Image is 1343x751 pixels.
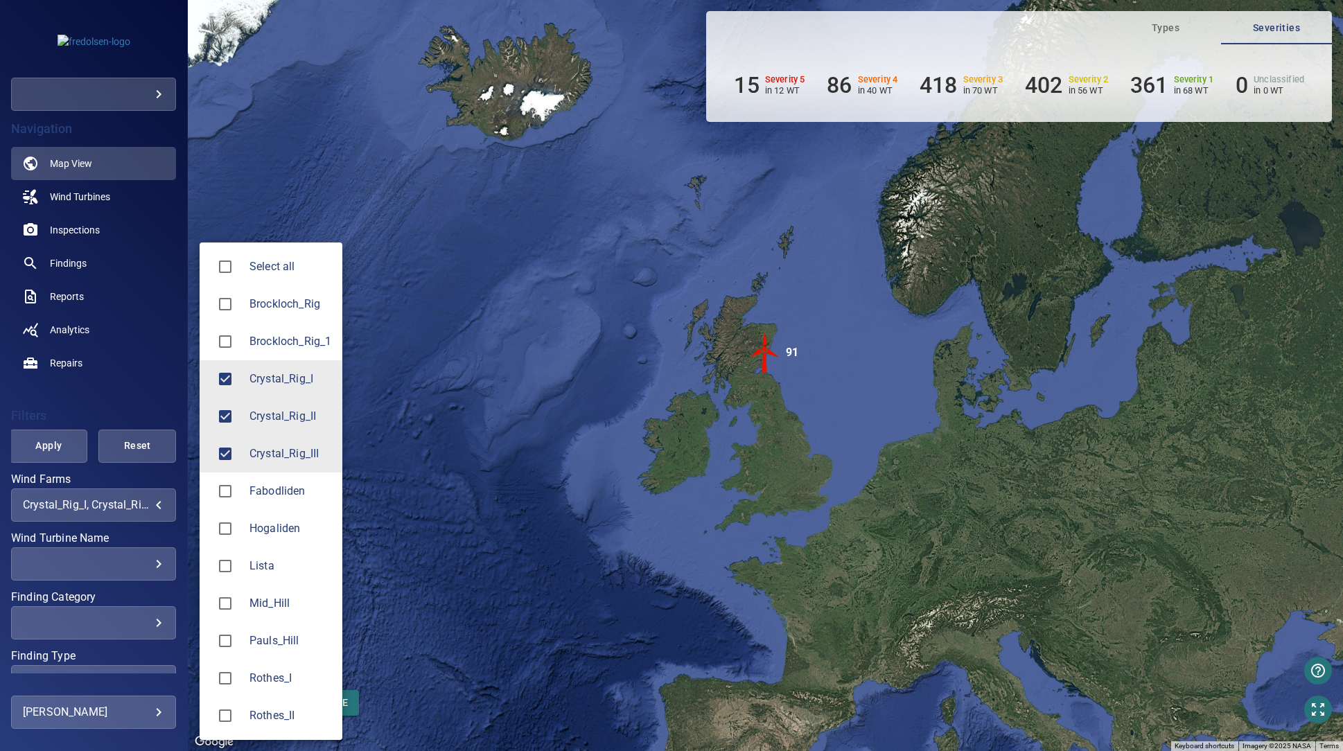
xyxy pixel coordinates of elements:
div: Wind Farms Crystal_Rig_II [249,408,331,425]
div: Wind Farms Brockloch_Rig [249,296,331,312]
div: Wind Farms Pauls_Hill [249,633,331,649]
div: Wind Farms Rothes_II [249,707,331,724]
div: Wind Farms Mid_Hill [249,595,331,612]
span: Pauls_Hill [249,633,331,649]
div: Wind Farms Crystal_Rig_I [249,371,331,387]
ul: Crystal_Rig_I, Crystal_Rig_II, Crystal_Rig_III [200,242,342,740]
span: Brockloch_Rig_1 [211,327,240,356]
span: Rothes_I [249,670,331,687]
span: Fabodliden [249,483,331,500]
span: Select all [249,258,331,275]
div: Wind Farms Brockloch_Rig_1 [249,333,331,350]
div: Wind Farms Lista [249,558,331,574]
span: Brockloch_Rig [211,290,240,319]
span: Rothes_II [211,701,240,730]
span: Hogaliden [211,514,240,543]
span: Lista [211,551,240,581]
span: Mid_Hill [249,595,331,612]
span: Lista [249,558,331,574]
span: Mid_Hill [211,589,240,618]
span: Pauls_Hill [211,626,240,655]
span: Crystal_Rig_I [211,364,240,394]
span: Crystal_Rig_II [249,408,331,425]
span: Crystal_Rig_III [211,439,240,468]
span: Brockloch_Rig [249,296,331,312]
span: Brockloch_Rig_1 [249,333,331,350]
div: Wind Farms Crystal_Rig_III [249,445,331,462]
span: Hogaliden [249,520,331,537]
span: Rothes_I [211,664,240,693]
div: Wind Farms Hogaliden [249,520,331,537]
div: Wind Farms Fabodliden [249,483,331,500]
span: Crystal_Rig_I [249,371,331,387]
div: Wind Farms Rothes_I [249,670,331,687]
span: Rothes_II [249,707,331,724]
span: Crystal_Rig_III [249,445,331,462]
span: Fabodliden [211,477,240,506]
span: Crystal_Rig_II [211,402,240,431]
